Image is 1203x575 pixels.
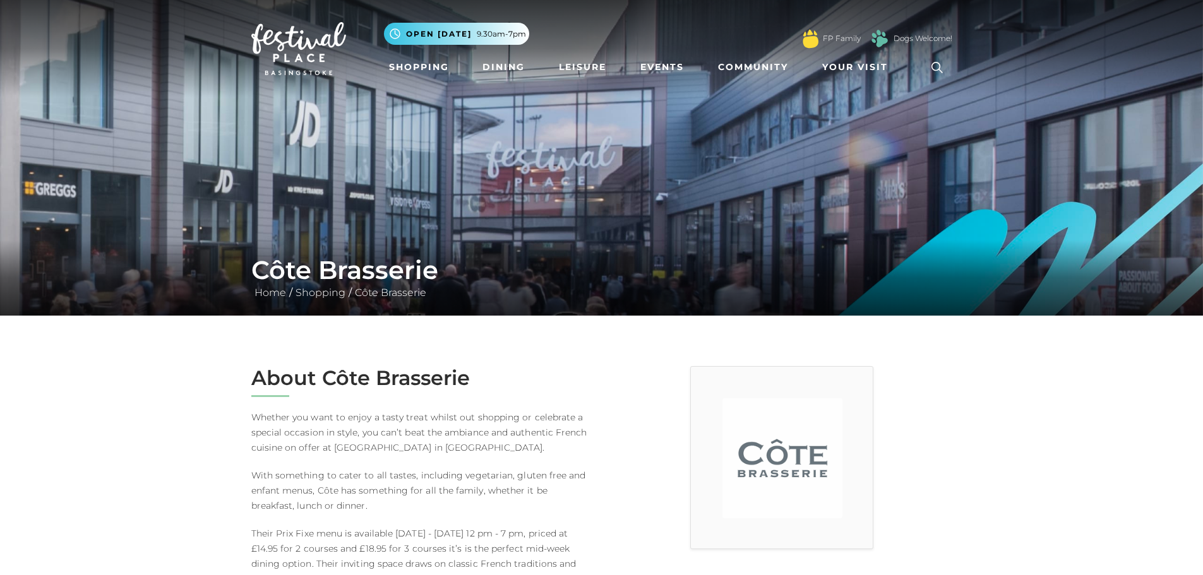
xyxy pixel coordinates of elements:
a: Community [713,56,793,79]
p: Whether you want to enjoy a tasty treat whilst out shopping or celebrate a special occasion in st... [251,410,592,455]
div: / / [242,255,962,300]
h1: Côte Brasserie [251,255,952,285]
a: Côte Brasserie [352,287,429,299]
a: Your Visit [817,56,899,79]
a: Events [635,56,689,79]
a: Dining [477,56,530,79]
h2: About Côte Brasserie [251,366,592,390]
span: Your Visit [822,61,888,74]
a: Home [251,287,289,299]
a: Leisure [554,56,611,79]
a: Shopping [292,287,349,299]
span: 9.30am-7pm [477,28,526,40]
span: Open [DATE] [406,28,472,40]
img: Festival Place Logo [251,22,346,75]
button: Open [DATE] 9.30am-7pm [384,23,529,45]
a: Dogs Welcome! [894,33,952,44]
a: Shopping [384,56,454,79]
p: With something to cater to all tastes, including vegetarian, gluten free and enfant menus, Côte h... [251,468,592,513]
a: FP Family [823,33,861,44]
